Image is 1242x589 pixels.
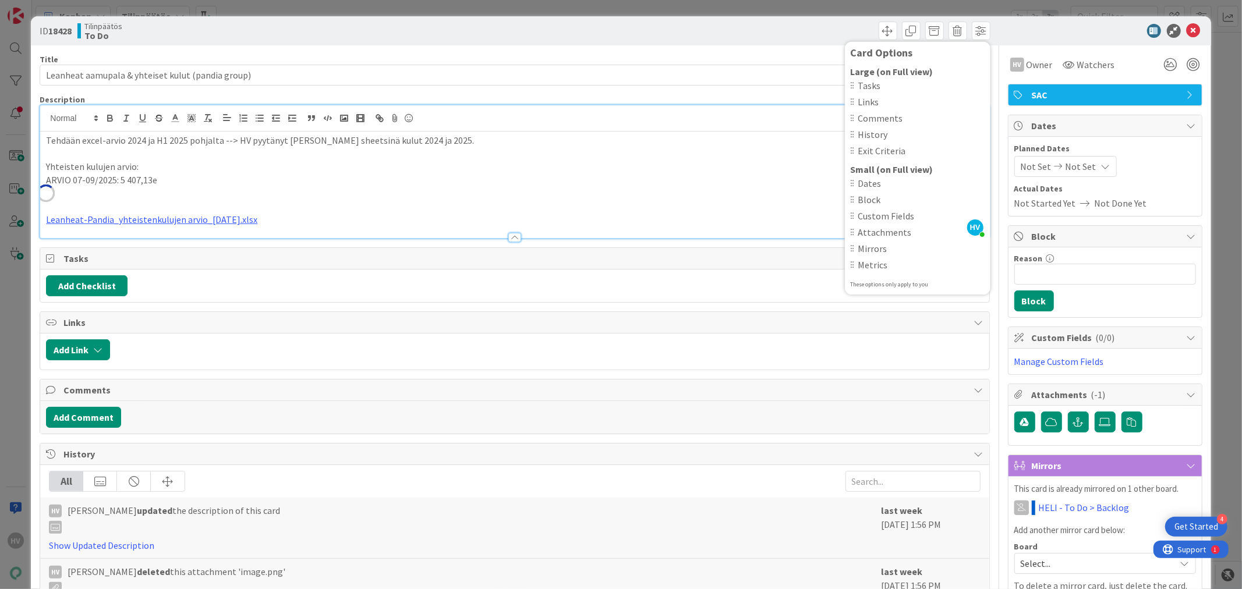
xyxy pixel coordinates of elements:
[858,79,985,93] span: Tasks
[46,214,257,225] a: Leanheat-Pandia_yhteistenkulujen arvio_[DATE].xlsx
[858,176,985,190] span: Dates
[1014,524,1196,537] p: Add another mirror card below:
[40,54,58,65] label: Title
[1014,482,1196,496] p: This card is already mirrored on 1 other board.
[858,111,985,125] span: Comments
[49,566,62,579] div: HV
[46,134,983,147] p: Tehdään excel-arvio 2024 ja H1 2025 pohjalta --> HV pyytänyt [PERSON_NAME] sheetsinä kulut 2024 j...
[1010,58,1024,72] div: HV
[1014,143,1196,155] span: Planned Dates
[40,65,989,86] input: type card name here...
[851,280,985,289] div: These options only apply to you
[851,164,933,175] b: Small (on Full view)
[1014,356,1104,367] a: Manage Custom Fields
[851,47,985,59] div: Card Options
[63,251,968,265] span: Tasks
[1032,229,1181,243] span: Block
[882,505,923,516] b: last week
[845,471,981,492] input: Search...
[858,144,985,158] span: Exit Criteria
[24,2,53,16] span: Support
[858,242,985,256] span: Mirrors
[1032,331,1181,345] span: Custom Fields
[858,193,985,207] span: Block
[1032,388,1181,402] span: Attachments
[858,225,985,239] span: Attachments
[63,447,968,461] span: History
[882,566,923,577] b: last week
[1039,501,1130,515] a: HELI - To Do > Backlog
[882,503,981,552] div: [DATE] 1:56 PM
[61,5,63,14] div: 1
[137,566,170,577] b: deleted
[1217,514,1227,524] div: 4
[1014,183,1196,195] span: Actual Dates
[40,24,72,38] span: ID
[1032,459,1181,473] span: Mirrors
[46,275,128,296] button: Add Checklist
[1095,196,1147,210] span: Not Done Yet
[1014,253,1043,264] label: Reason
[84,31,122,40] b: To Do
[1165,517,1227,537] div: Open Get Started checklist, remaining modules: 4
[48,25,72,37] b: 18428
[1027,58,1053,72] span: Owner
[46,407,121,428] button: Add Comment
[63,383,968,397] span: Comments
[84,22,122,31] span: Tilinpäätös
[1014,290,1054,311] button: Block
[1077,58,1115,72] span: Watchers
[137,505,172,516] b: updated
[858,127,985,141] span: History
[1021,555,1170,572] span: Select...
[1091,389,1106,400] span: ( -1 )
[40,94,85,105] span: Description
[1014,196,1076,210] span: Not Started Yet
[1174,521,1218,533] div: Get Started
[63,315,968,329] span: Links
[1066,159,1096,173] span: Not Set
[858,95,985,109] span: Links
[1032,119,1181,133] span: Dates
[49,505,62,517] div: HV
[68,503,280,534] span: [PERSON_NAME] the description of this card
[49,471,83,491] div: All
[46,173,983,187] p: ARVIO 07-09/2025: 5 407,13e
[1014,542,1038,551] span: Board
[858,209,985,223] span: Custom Fields
[1032,88,1181,102] span: SAC
[1096,332,1115,343] span: ( 0/0 )
[46,339,110,360] button: Add Link
[49,540,154,551] a: Show Updated Description
[967,219,983,236] span: HV
[46,160,983,173] p: Yhteisten kulujen arvio:
[1021,159,1052,173] span: Not Set
[851,66,933,77] b: Large (on Full view)
[858,258,985,272] span: Metrics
